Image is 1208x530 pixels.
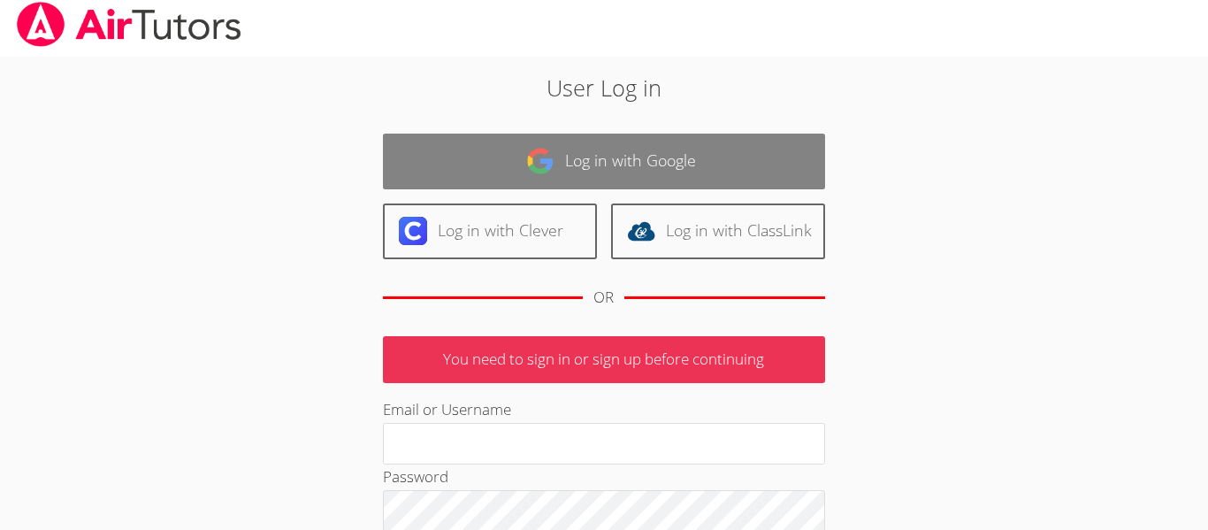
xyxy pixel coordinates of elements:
h2: User Log in [278,71,930,104]
img: google-logo-50288ca7cdecda66e5e0955fdab243c47b7ad437acaf1139b6f446037453330a.svg [526,147,554,175]
img: classlink-logo-d6bb404cc1216ec64c9a2012d9dc4662098be43eaf13dc465df04b49fa7ab582.svg [627,217,655,245]
img: clever-logo-6eab21bc6e7a338710f1a6ff85c0baf02591cd810cc4098c63d3a4b26e2feb20.svg [399,217,427,245]
a: Log in with ClassLink [611,204,825,259]
a: Log in with Clever [383,204,597,259]
p: You need to sign in or sign up before continuing [383,336,825,383]
label: Email or Username [383,399,511,419]
label: Password [383,466,448,487]
a: Log in with Google [383,134,825,189]
img: airtutors_banner-c4298cdbf04f3fff15de1276eac7730deb9818008684d7c2e4769d2f7ddbe033.png [15,2,243,47]
div: OR [593,285,614,311]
